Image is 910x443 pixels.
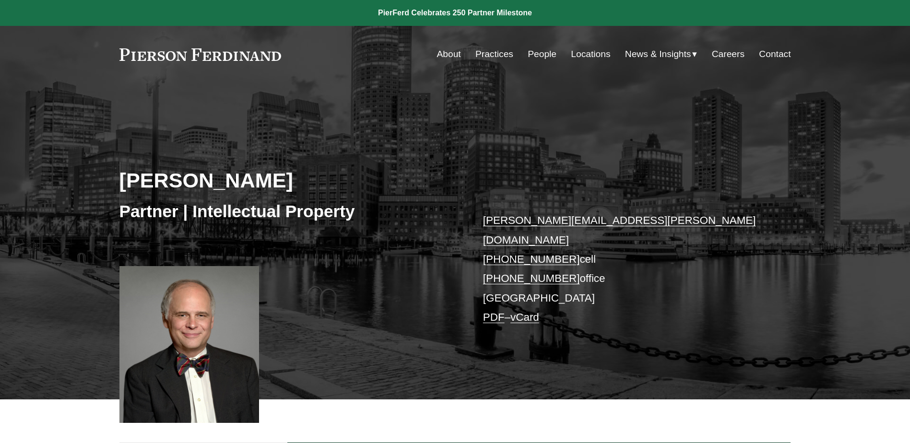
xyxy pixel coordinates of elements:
a: About [437,45,461,63]
a: PDF [483,311,505,323]
h3: Partner | Intellectual Property [119,201,455,222]
a: Contact [759,45,791,63]
h2: [PERSON_NAME] [119,168,455,193]
a: [PHONE_NUMBER] [483,272,580,284]
a: Locations [571,45,610,63]
a: Practices [475,45,513,63]
a: [PERSON_NAME][EMAIL_ADDRESS][PERSON_NAME][DOMAIN_NAME] [483,214,756,245]
a: [PHONE_NUMBER] [483,253,580,265]
a: vCard [510,311,539,323]
span: News & Insights [625,46,691,63]
p: cell office [GEOGRAPHIC_DATA] – [483,211,763,327]
a: People [528,45,556,63]
a: Careers [712,45,745,63]
a: folder dropdown [625,45,697,63]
